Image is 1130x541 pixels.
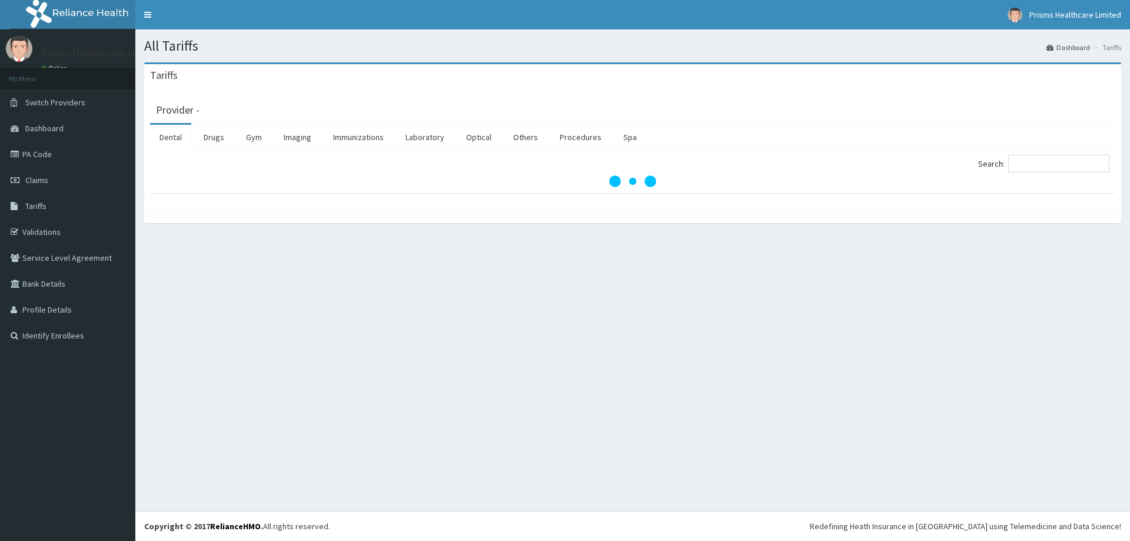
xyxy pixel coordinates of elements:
[210,521,261,532] a: RelianceHMO
[324,125,393,150] a: Immunizations
[810,520,1121,532] div: Redefining Heath Insurance in [GEOGRAPHIC_DATA] using Telemedicine and Data Science!
[550,125,611,150] a: Procedures
[237,125,271,150] a: Gym
[25,175,48,185] span: Claims
[41,48,162,58] p: Prisms Healthcare Limited
[614,125,646,150] a: Spa
[6,35,32,62] img: User Image
[156,105,200,115] h3: Provider -
[41,64,69,72] a: Online
[978,155,1109,172] label: Search:
[25,201,46,211] span: Tariffs
[150,125,191,150] a: Dental
[1029,9,1121,20] span: Prisms Healthcare Limited
[144,521,263,532] strong: Copyright © 2017 .
[609,158,656,205] svg: audio-loading
[1008,155,1109,172] input: Search:
[1091,42,1121,52] li: Tariffs
[504,125,547,150] a: Others
[396,125,454,150] a: Laboratory
[1008,8,1022,22] img: User Image
[144,38,1121,54] h1: All Tariffs
[135,511,1130,541] footer: All rights reserved.
[194,125,234,150] a: Drugs
[25,123,64,134] span: Dashboard
[274,125,321,150] a: Imaging
[457,125,501,150] a: Optical
[25,97,85,108] span: Switch Providers
[1046,42,1090,52] a: Dashboard
[150,70,178,81] h3: Tariffs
